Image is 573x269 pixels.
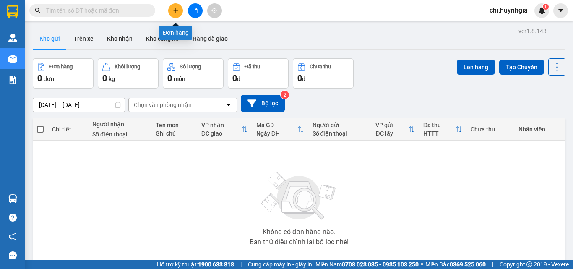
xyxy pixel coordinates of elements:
span: Miền Bắc [425,260,486,269]
button: Khối lượng0kg [98,58,159,89]
img: solution-icon [8,76,17,84]
button: plus [168,3,183,18]
img: warehouse-icon [8,34,17,42]
span: Miền Nam [315,260,419,269]
div: Đã thu [245,64,260,70]
sup: 1 [543,4,549,10]
button: Tạo Chuyến [499,60,544,75]
span: đ [302,76,305,82]
th: Toggle SortBy [197,118,252,141]
button: Đơn hàng0đơn [33,58,94,89]
sup: 2 [281,91,289,99]
span: question-circle [9,214,17,222]
div: HTTT [423,130,456,137]
div: Đơn hàng [159,26,192,40]
button: Kho gửi [33,29,67,49]
span: | [492,260,493,269]
button: Kho nhận [100,29,139,49]
strong: 1900 633 818 [198,261,234,268]
span: món [174,76,185,82]
span: 0 [167,73,172,83]
div: Số lượng [180,64,201,70]
img: warehouse-icon [8,55,17,63]
span: 1 [544,4,547,10]
img: svg+xml;base64,PHN2ZyBjbGFzcz0ibGlzdC1wbHVnX19zdmciIHhtbG5zPSJodHRwOi8vd3d3LnczLm9yZy8yMDAwL3N2Zy... [257,167,341,225]
div: Đã thu [423,122,456,128]
button: Hàng đã giao [186,29,234,49]
img: logo-vxr [7,5,18,18]
span: 0 [297,73,302,83]
div: Mã GD [256,122,297,128]
button: aim [207,3,222,18]
span: kg [109,76,115,82]
span: Hỗ trợ kỹ thuật: [157,260,234,269]
img: icon-new-feature [538,7,546,14]
button: caret-down [553,3,568,18]
img: warehouse-icon [8,194,17,203]
span: đ [237,76,240,82]
span: Cung cấp máy in - giấy in: [248,260,313,269]
button: Trên xe [67,29,100,49]
span: | [240,260,242,269]
span: 0 [232,73,237,83]
span: chi.huynhgia [483,5,534,16]
svg: open [225,102,232,108]
div: Chọn văn phòng nhận [134,101,192,109]
span: 0 [37,73,42,83]
span: caret-down [557,7,565,14]
th: Toggle SortBy [419,118,467,141]
span: 0 [102,73,107,83]
div: ĐC giao [201,130,241,137]
div: Số điện thoại [313,130,367,137]
div: Nhân viên [518,126,561,133]
th: Toggle SortBy [252,118,308,141]
span: message [9,251,17,259]
span: notification [9,232,17,240]
span: file-add [192,8,198,13]
th: Toggle SortBy [371,118,419,141]
div: Bạn thử điều chỉnh lại bộ lọc nhé! [250,239,349,245]
button: Kho công nợ [139,29,186,49]
button: file-add [188,3,203,18]
div: Khối lượng [115,64,140,70]
div: Chi tiết [52,126,84,133]
span: search [35,8,41,13]
button: Bộ lọc [241,95,285,112]
div: VP nhận [201,122,241,128]
div: Chưa thu [310,64,331,70]
div: Người gửi [313,122,367,128]
span: copyright [526,261,532,267]
span: đơn [44,76,54,82]
span: plus [173,8,179,13]
div: Người nhận [92,121,147,128]
button: Chưa thu0đ [293,58,354,89]
div: Chưa thu [471,126,510,133]
div: Ghi chú [156,130,193,137]
strong: 0369 525 060 [450,261,486,268]
span: ⚪️ [421,263,423,266]
div: ĐC lấy [375,130,408,137]
button: Số lượng0món [163,58,224,89]
strong: 0708 023 035 - 0935 103 250 [342,261,419,268]
div: Tên món [156,122,193,128]
div: Số điện thoại [92,131,147,138]
button: Đã thu0đ [228,58,289,89]
input: Tìm tên, số ĐT hoặc mã đơn [46,6,145,15]
span: aim [211,8,217,13]
div: Đơn hàng [49,64,73,70]
div: Ngày ĐH [256,130,297,137]
div: VP gửi [375,122,408,128]
input: Select a date range. [33,98,125,112]
div: ver 1.8.143 [518,26,547,36]
div: Không có đơn hàng nào. [263,229,336,235]
button: Lên hàng [457,60,495,75]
